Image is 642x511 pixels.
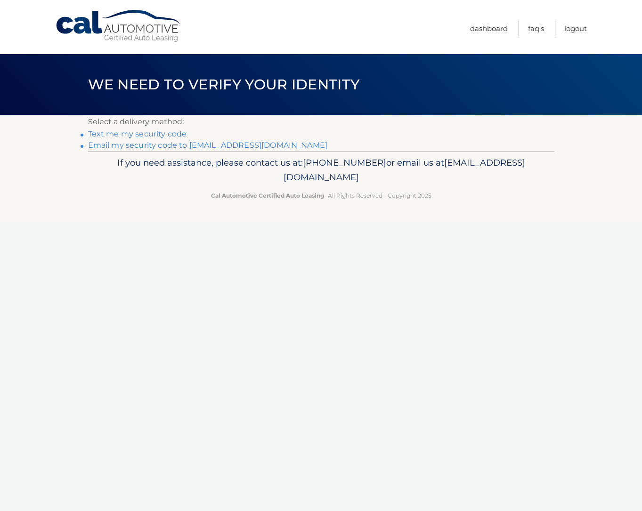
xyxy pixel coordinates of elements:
[564,21,587,36] a: Logout
[528,21,544,36] a: FAQ's
[211,192,324,199] strong: Cal Automotive Certified Auto Leasing
[303,157,386,168] span: [PHONE_NUMBER]
[88,129,187,138] a: Text me my security code
[94,191,548,200] p: - All Rights Reserved - Copyright 2025
[470,21,508,36] a: Dashboard
[88,115,554,128] p: Select a delivery method:
[88,76,360,93] span: We need to verify your identity
[94,155,548,185] p: If you need assistance, please contact us at: or email us at
[88,141,328,150] a: Email my security code to [EMAIL_ADDRESS][DOMAIN_NAME]
[55,9,182,43] a: Cal Automotive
